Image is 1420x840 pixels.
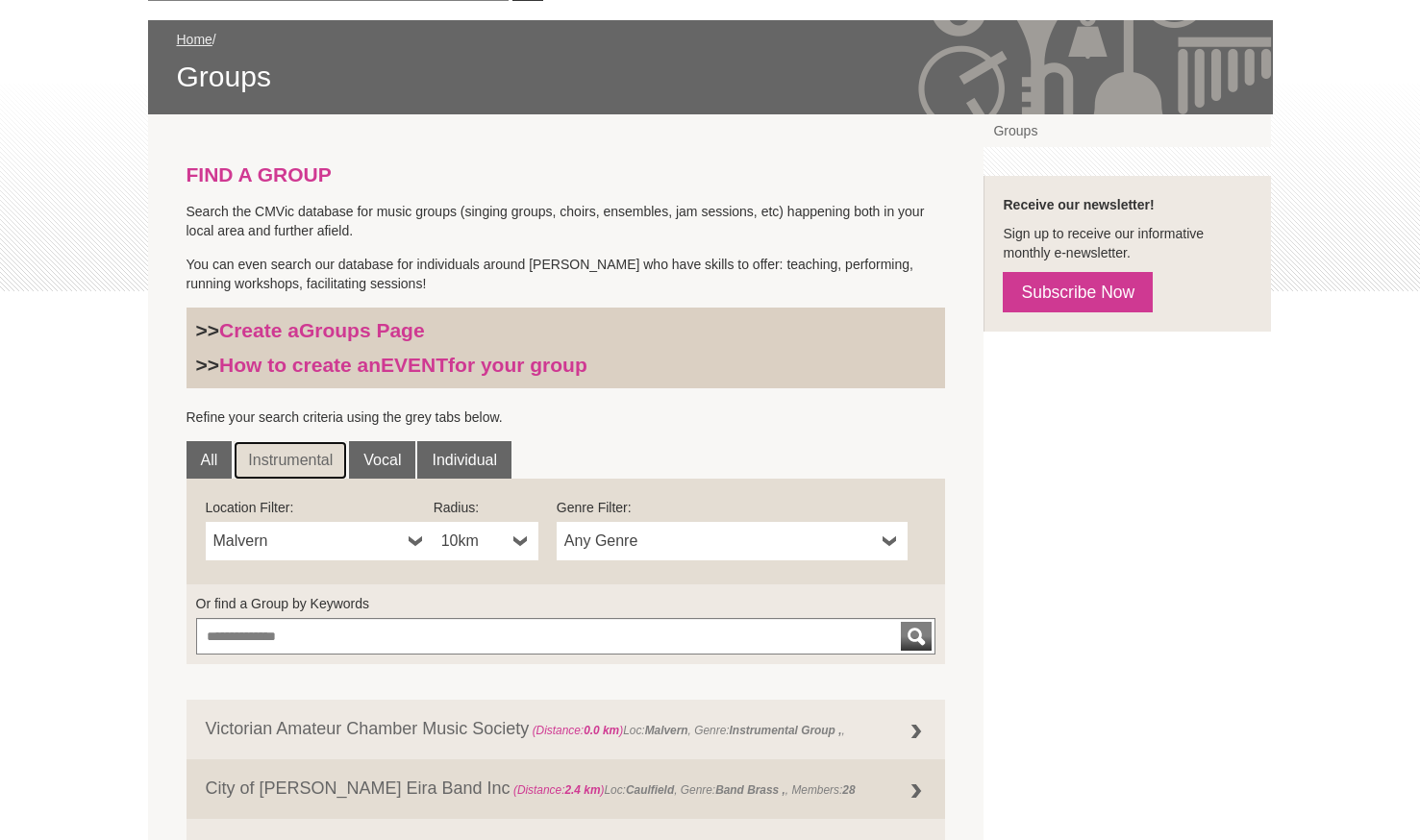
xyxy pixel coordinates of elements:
[187,163,332,185] strong: FIND A GROUP
[187,202,946,240] p: Search the CMVic database for music groups (singing groups, choirs, ensembles, jam sessions, etc)...
[584,724,619,737] strong: 0.0 km
[441,530,506,553] span: 10km
[645,724,688,737] strong: Malvern
[206,498,434,517] label: Location Filter:
[1003,224,1252,262] p: Sign up to receive our informative monthly e-newsletter.
[187,255,946,293] p: You can even search our database for individuals around [PERSON_NAME] who have skills to offer: t...
[984,114,1271,147] a: Groups
[187,408,946,427] p: Refine your search criteria using the grey tabs below.
[187,441,233,480] a: All
[564,783,600,797] strong: 2.4 km
[513,783,605,797] span: (Distance: )
[557,522,908,560] a: Any Genre
[234,441,347,480] a: Instrumental
[730,724,842,737] strong: Instrumental Group ,
[299,319,425,341] strong: Groups Page
[1003,272,1153,312] a: Subscribe Now
[196,594,936,613] label: Or find a Group by Keywords
[842,783,855,797] strong: 28
[177,59,1244,95] span: Groups
[177,30,1244,95] div: /
[511,783,856,797] span: Loc: , Genre: , Members:
[196,353,936,378] h3: >>
[533,724,624,737] span: (Distance: )
[187,700,946,759] a: Victorian Amateur Chamber Music Society (Distance:0.0 km)Loc:Malvern, Genre:Instrumental Group ,,
[1003,197,1154,212] strong: Receive our newsletter!
[434,522,538,560] a: 10km
[187,759,946,819] a: City of [PERSON_NAME] Eira Band Inc (Distance:2.4 km)Loc:Caulfield, Genre:Band Brass ,, Members:28
[349,441,415,480] a: Vocal
[564,530,875,553] span: Any Genre
[196,318,936,343] h3: >>
[434,498,538,517] label: Radius:
[417,441,511,480] a: Individual
[715,783,785,797] strong: Band Brass ,
[219,354,587,376] a: How to create anEVENTfor your group
[213,530,401,553] span: Malvern
[381,354,448,376] strong: EVENT
[219,319,425,341] a: Create aGroups Page
[529,724,845,737] span: Loc: , Genre: ,
[557,498,908,517] label: Genre Filter:
[626,783,674,797] strong: Caulfield
[177,32,212,47] a: Home
[206,522,434,560] a: Malvern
